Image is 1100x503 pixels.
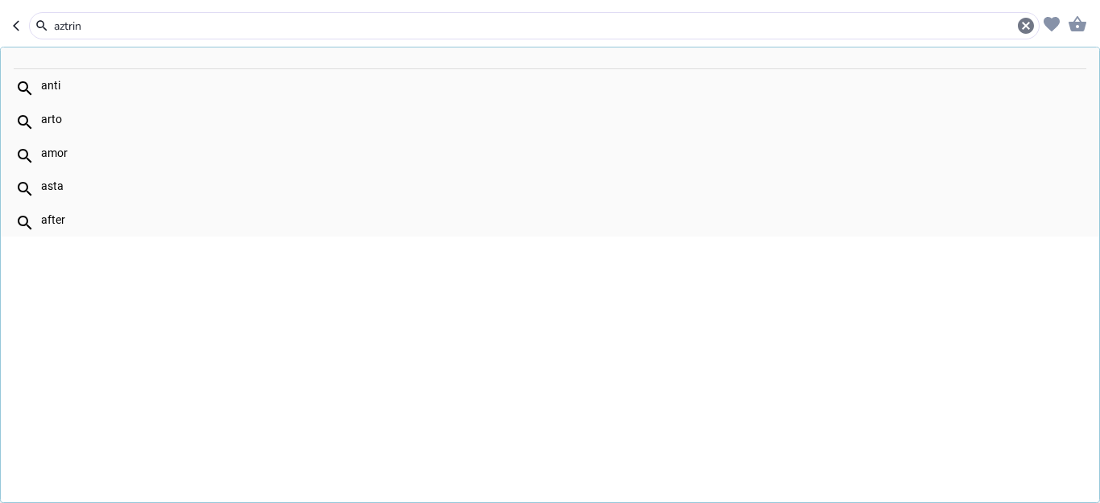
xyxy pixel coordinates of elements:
[41,146,1086,159] div: amor
[41,79,1086,92] div: anti
[41,113,1086,126] div: arto
[52,18,1016,35] input: Cari 4000+ produk di sini
[41,213,1086,226] div: after
[41,179,1086,192] div: asta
